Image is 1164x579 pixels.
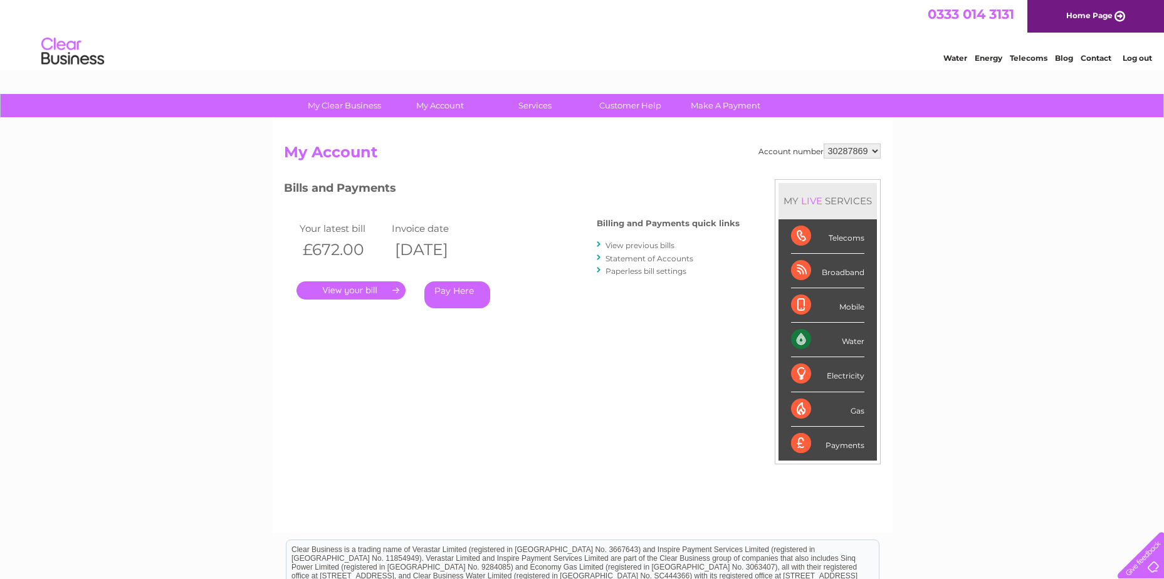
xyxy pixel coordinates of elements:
[293,94,396,117] a: My Clear Business
[1010,53,1047,63] a: Telecoms
[284,179,740,201] h3: Bills and Payments
[791,254,864,288] div: Broadband
[928,6,1014,22] a: 0333 014 3131
[975,53,1002,63] a: Energy
[791,219,864,254] div: Telecoms
[424,281,490,308] a: Pay Here
[388,94,491,117] a: My Account
[799,195,825,207] div: LIVE
[791,392,864,427] div: Gas
[758,143,881,159] div: Account number
[943,53,967,63] a: Water
[674,94,777,117] a: Make A Payment
[1123,53,1152,63] a: Log out
[597,219,740,228] h4: Billing and Payments quick links
[791,323,864,357] div: Water
[389,237,481,263] th: [DATE]
[579,94,682,117] a: Customer Help
[284,143,881,167] h2: My Account
[296,281,406,300] a: .
[296,237,389,263] th: £672.00
[606,241,674,250] a: View previous bills
[779,183,877,219] div: MY SERVICES
[483,94,587,117] a: Services
[296,220,389,237] td: Your latest bill
[286,7,879,61] div: Clear Business is a trading name of Verastar Limited (registered in [GEOGRAPHIC_DATA] No. 3667643...
[791,357,864,392] div: Electricity
[606,254,693,263] a: Statement of Accounts
[1081,53,1111,63] a: Contact
[41,33,105,71] img: logo.png
[791,427,864,461] div: Payments
[389,220,481,237] td: Invoice date
[791,288,864,323] div: Mobile
[1055,53,1073,63] a: Blog
[606,266,686,276] a: Paperless bill settings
